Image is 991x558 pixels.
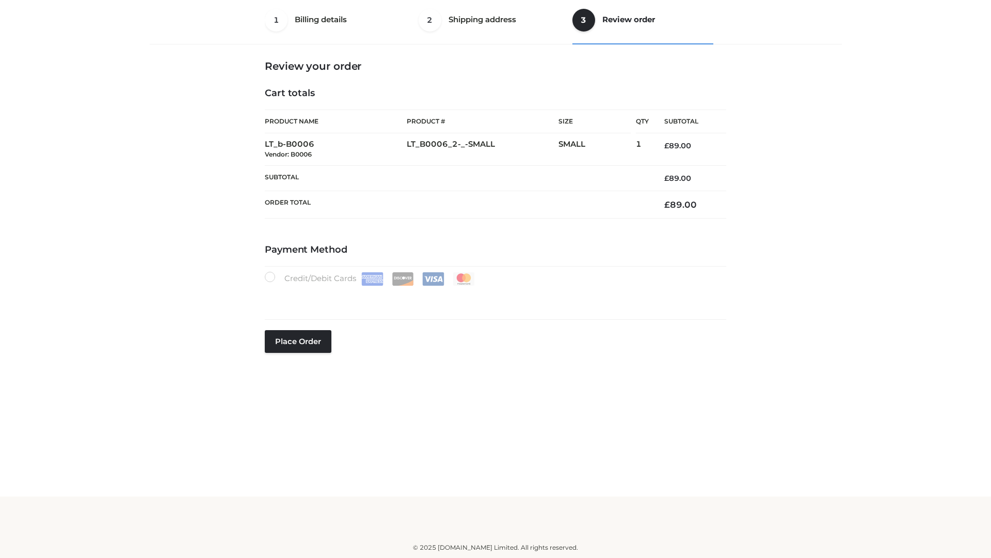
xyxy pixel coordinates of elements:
[265,150,312,158] small: Vendor: B0006
[664,141,669,150] span: £
[265,133,407,166] td: LT_b-B0006
[636,110,649,133] th: Qty
[664,174,691,183] bdi: 89.00
[265,110,407,133] th: Product Name
[361,272,383,286] img: Amex
[649,110,726,133] th: Subtotal
[265,272,476,286] label: Credit/Debit Cards
[407,110,558,133] th: Product #
[664,174,669,183] span: £
[392,272,414,286] img: Discover
[664,199,697,210] bdi: 89.00
[636,133,649,166] td: 1
[664,141,691,150] bdi: 89.00
[265,60,726,72] h3: Review your order
[664,199,670,210] span: £
[558,133,636,166] td: SMALL
[271,290,720,302] iframe: Secure card payment input frame
[265,330,331,353] button: Place order
[265,244,726,256] h4: Payment Method
[453,272,475,286] img: Mastercard
[407,133,558,166] td: LT_B0006_2-_-SMALL
[153,542,838,553] div: © 2025 [DOMAIN_NAME] Limited. All rights reserved.
[265,88,726,99] h4: Cart totals
[422,272,444,286] img: Visa
[265,165,649,191] th: Subtotal
[265,191,649,219] th: Order Total
[558,110,631,133] th: Size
